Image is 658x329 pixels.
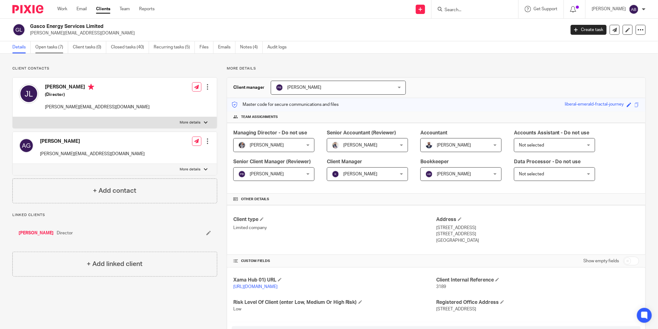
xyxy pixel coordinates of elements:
div: liberal-emerald-fractal-journey [565,101,624,108]
span: [PERSON_NAME] [287,85,321,90]
span: [STREET_ADDRESS] [436,307,476,311]
a: [PERSON_NAME] [19,230,54,236]
p: More details [180,120,201,125]
p: [PERSON_NAME][EMAIL_ADDRESS][DOMAIN_NAME] [40,151,145,157]
p: [PERSON_NAME][EMAIL_ADDRESS][DOMAIN_NAME] [30,30,561,36]
p: [PERSON_NAME] [592,6,626,12]
span: Director [57,230,73,236]
a: Team [120,6,130,12]
img: svg%3E [12,23,25,36]
h4: [PERSON_NAME] [45,84,150,92]
span: [PERSON_NAME] [250,172,284,176]
p: Client contacts [12,66,217,71]
a: Client tasks (0) [73,41,106,53]
h4: + Add linked client [87,259,143,269]
a: Files [200,41,213,53]
a: Work [57,6,67,12]
h4: Client type [233,216,436,223]
img: svg%3E [629,4,639,14]
h4: Risk Level Of Client (enter Low, Medium Or High Risk) [233,299,436,306]
span: Senior Accountant (Reviewer) [327,130,396,135]
span: 3189 [436,285,446,289]
p: More details [180,167,201,172]
img: svg%3E [19,138,34,153]
span: Client Manager [327,159,362,164]
a: Recurring tasks (5) [154,41,195,53]
a: Details [12,41,31,53]
span: Not selected [519,143,544,147]
label: Show empty fields [583,258,619,264]
h5: (Director) [45,92,150,98]
span: [PERSON_NAME] [343,172,377,176]
h4: Address [436,216,639,223]
span: Other details [241,197,269,202]
span: Accountant [420,130,447,135]
span: [PERSON_NAME] [437,143,471,147]
img: WhatsApp%20Image%202022-05-18%20at%206.27.04%20PM.jpeg [425,142,433,149]
span: Senior Client Manager (Reviewer) [233,159,311,164]
p: [STREET_ADDRESS] [436,231,639,237]
h4: CUSTOM FIELDS [233,259,436,264]
a: Notes (4) [240,41,263,53]
span: [PERSON_NAME] [343,143,377,147]
a: Audit logs [267,41,291,53]
p: Master code for secure communications and files [232,101,339,108]
a: Open tasks (7) [35,41,68,53]
img: svg%3E [276,84,283,91]
a: [URL][DOMAIN_NAME] [233,285,278,289]
h4: Registered Office Address [436,299,639,306]
a: Closed tasks (40) [111,41,149,53]
h3: Client manager [233,84,265,91]
h4: [PERSON_NAME] [40,138,145,145]
h4: Client Internal Reference [436,277,639,283]
a: Clients [96,6,110,12]
p: [GEOGRAPHIC_DATA] [436,237,639,244]
img: -%20%20-%20studio@ingrained.co.uk%20for%20%20-20220223%20at%20101413%20-%201W1A2026.jpg [238,142,246,149]
img: Pixie%2002.jpg [332,142,339,149]
span: [PERSON_NAME] [250,143,284,147]
img: svg%3E [19,84,39,104]
a: Emails [218,41,235,53]
a: Reports [139,6,155,12]
span: Data Processor - Do not use [514,159,581,164]
p: Linked clients [12,213,217,218]
span: Get Support [533,7,557,11]
img: svg%3E [238,170,246,178]
img: svg%3E [425,170,433,178]
p: [PERSON_NAME][EMAIL_ADDRESS][DOMAIN_NAME] [45,104,150,110]
p: More details [227,66,646,71]
p: [STREET_ADDRESS] [436,225,639,231]
p: Limited company [233,225,436,231]
a: Create task [571,25,607,35]
h4: Xama Hub 01) URL [233,277,436,283]
span: Accounts Assistant - Do not use [514,130,590,135]
a: Email [77,6,87,12]
img: svg%3E [332,170,339,178]
i: Primary [88,84,94,90]
span: [PERSON_NAME] [437,172,471,176]
span: Managing Director - Do not use [233,130,307,135]
span: Bookkeeper [420,159,449,164]
span: Team assignments [241,115,278,119]
span: Low [233,307,241,311]
input: Search [444,7,500,13]
img: Pixie [12,5,43,13]
h4: + Add contact [93,186,136,196]
span: Not selected [519,172,544,176]
h2: Gasco Energy Services Limited [30,23,455,30]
